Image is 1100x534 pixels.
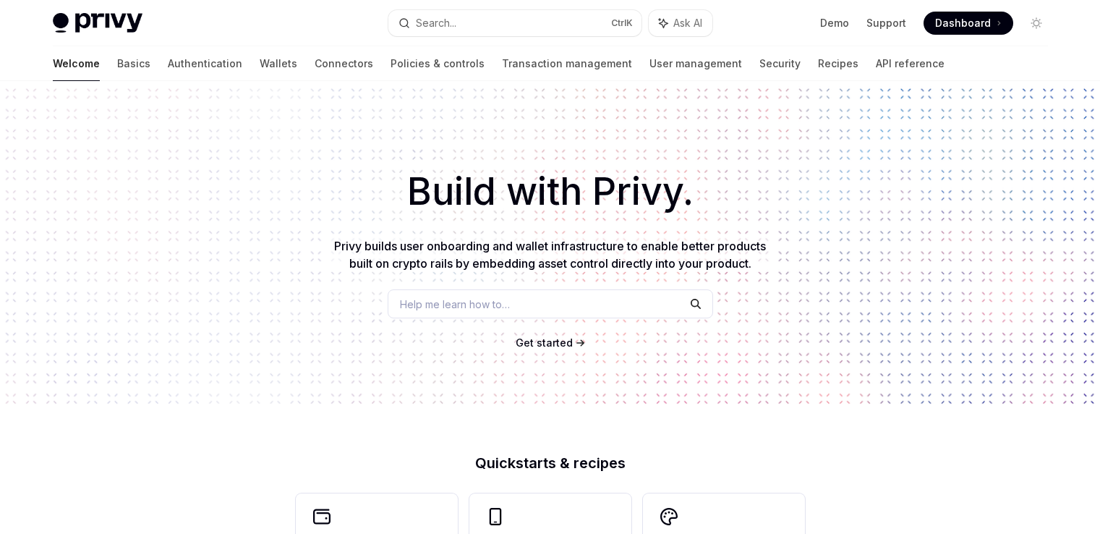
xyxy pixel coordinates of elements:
a: Demo [820,16,849,30]
a: Welcome [53,46,100,81]
span: Privy builds user onboarding and wallet infrastructure to enable better products built on crypto ... [334,239,766,271]
a: Authentication [168,46,242,81]
a: Get started [516,336,573,350]
span: Ask AI [673,16,702,30]
a: Wallets [260,46,297,81]
a: Recipes [818,46,858,81]
a: API reference [876,46,945,81]
a: Dashboard [924,12,1013,35]
span: Ctrl K [611,17,633,29]
div: Search... [416,14,456,32]
a: Security [759,46,801,81]
h1: Build with Privy. [23,164,1077,220]
a: Support [866,16,906,30]
button: Search...CtrlK [388,10,641,36]
h2: Quickstarts & recipes [296,456,805,470]
a: Basics [117,46,150,81]
span: Get started [516,336,573,349]
span: Dashboard [935,16,991,30]
a: Connectors [315,46,373,81]
img: light logo [53,13,142,33]
a: Policies & controls [391,46,485,81]
a: User management [649,46,742,81]
span: Help me learn how to… [400,297,510,312]
a: Transaction management [502,46,632,81]
button: Ask AI [649,10,712,36]
button: Toggle dark mode [1025,12,1048,35]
